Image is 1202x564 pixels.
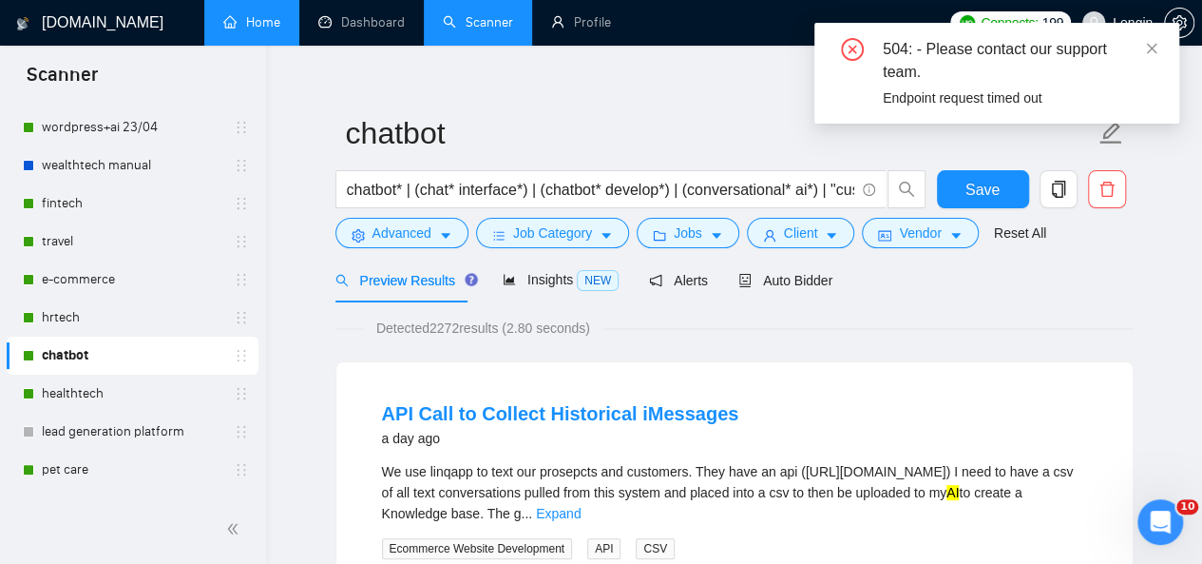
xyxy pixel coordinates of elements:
span: bars [492,228,506,243]
span: holder [234,120,249,135]
span: copy [1040,181,1077,198]
span: Insights [503,272,619,287]
input: Search Freelance Jobs... [347,178,854,202]
button: settingAdvancedcaret-down [335,218,468,248]
span: Detected 2272 results (2.80 seconds) [363,318,603,339]
div: Tooltip anchor [463,271,480,288]
a: healthtech [42,375,222,413]
span: folder [653,228,666,243]
div: a day ago [382,427,739,450]
span: Advanced [372,223,431,243]
span: NEW [577,270,619,291]
span: setting [1165,15,1193,30]
img: upwork-logo.png [960,15,975,30]
span: robot [738,274,752,287]
a: wealthtech manual [42,146,222,185]
span: caret-down [439,228,452,243]
img: logo [16,9,29,39]
span: CSV [636,538,675,559]
a: dashboardDashboard [318,14,405,30]
a: fintech [42,185,222,223]
button: folderJobscaret-down [637,218,739,248]
button: Save [937,170,1029,208]
div: Endpoint request timed out [883,88,1156,108]
a: Reset All [994,223,1046,243]
span: notification [649,274,662,287]
span: 10 [1176,499,1198,515]
span: user [763,228,776,243]
span: caret-down [949,228,963,243]
span: setting [352,228,365,243]
span: Client [784,223,818,243]
span: holder [234,158,249,173]
a: API Call to Collect Historical iMessages [382,403,739,424]
span: delete [1089,181,1125,198]
button: delete [1088,170,1126,208]
a: e-commerce [42,261,222,299]
span: close [1145,42,1158,55]
button: userClientcaret-down [747,218,855,248]
div: We use linqapp to text our prosepcts and customers. They have an api ([URL][DOMAIN_NAME]) I need ... [382,461,1087,524]
span: Auto Bidder [738,273,832,288]
button: search [887,170,925,208]
span: user [1087,16,1100,29]
span: search [888,181,925,198]
span: idcard [878,228,891,243]
a: AI writing tool [42,489,222,527]
span: caret-down [600,228,613,243]
button: idcardVendorcaret-down [862,218,978,248]
span: holder [234,462,249,477]
input: Scanner name... [346,109,1095,157]
span: holder [234,196,249,211]
div: 504: - Please contact our support team. [883,38,1156,84]
span: area-chart [503,273,516,286]
a: setting [1164,15,1194,30]
iframe: Intercom live chat [1137,499,1183,545]
span: holder [234,424,249,439]
span: Job Category [513,223,592,243]
a: searchScanner [443,14,513,30]
span: holder [234,310,249,325]
span: Vendor [899,223,941,243]
span: ... [521,506,532,521]
a: homeHome [223,14,280,30]
span: Scanner [11,61,113,101]
span: close-circle [841,38,864,61]
a: hrtech [42,299,222,337]
button: copy [1040,170,1078,208]
span: Preview Results [335,273,472,288]
a: lead generation platform [42,413,222,451]
span: caret-down [825,228,838,243]
span: Connects: [981,12,1038,33]
span: holder [234,386,249,401]
a: travel [42,223,222,261]
span: Save [965,178,1000,202]
button: barsJob Categorycaret-down [476,218,629,248]
span: search [335,274,349,287]
button: setting [1164,8,1194,38]
span: holder [234,348,249,363]
span: double-left [226,519,245,538]
span: Alerts [649,273,708,288]
span: holder [234,272,249,287]
a: Expand [536,506,581,521]
mark: AI [946,485,959,500]
span: API [587,538,620,559]
span: holder [234,234,249,249]
a: pet care [42,451,222,489]
a: chatbot [42,337,222,375]
a: userProfile [551,14,611,30]
a: wordpress+ai 23/04 [42,108,222,146]
span: Jobs [674,223,702,243]
span: Ecommerce Website Development [382,538,573,559]
span: caret-down [710,228,723,243]
span: info-circle [863,184,875,196]
span: 199 [1041,12,1062,33]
